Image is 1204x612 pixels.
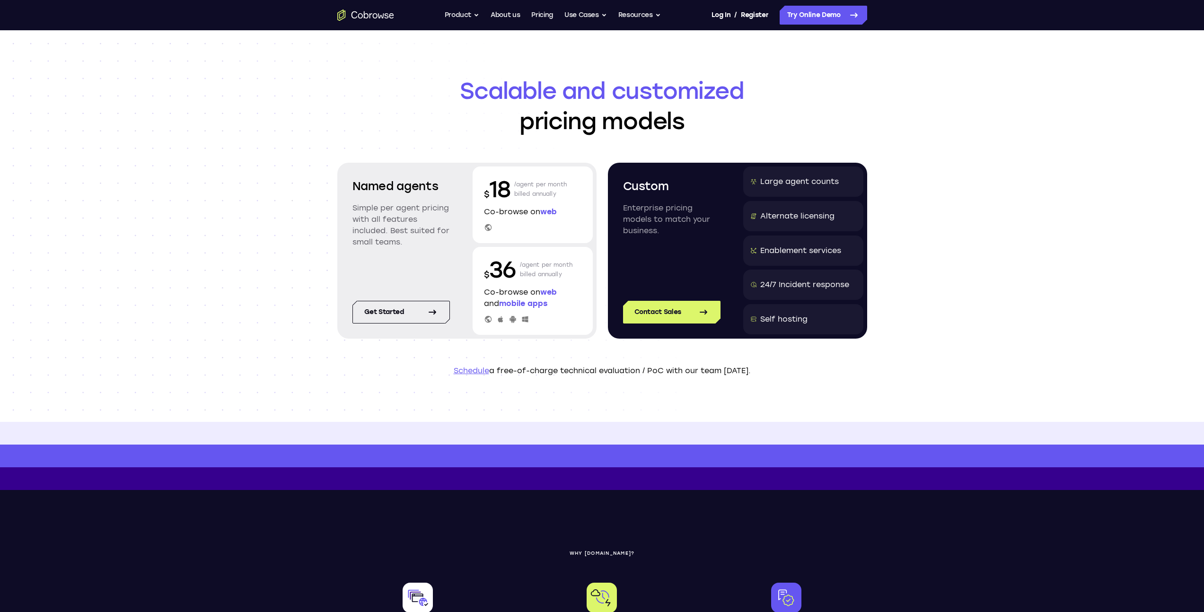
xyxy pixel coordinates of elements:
p: /agent per month billed annually [520,254,573,285]
a: Contact Sales [623,301,721,323]
button: Resources [618,6,661,25]
p: a free-of-charge technical evaluation / PoC with our team [DATE]. [337,365,867,376]
span: $ [484,189,490,200]
span: web [540,207,557,216]
a: About us [491,6,520,25]
p: WHY [DOMAIN_NAME]? [337,551,867,556]
div: Self hosting [760,314,808,325]
p: Simple per agent pricing with all features included. Best suited for small teams. [352,202,450,248]
div: Alternate licensing [760,210,835,222]
div: Large agent counts [760,176,839,187]
a: Go to the home page [337,9,394,21]
span: / [734,9,737,21]
button: Product [445,6,480,25]
div: 24/7 Incident response [760,279,849,290]
span: Scalable and customized [337,76,867,106]
p: Co-browse on [484,206,581,218]
a: Schedule [454,366,489,375]
p: 18 [484,174,510,204]
span: web [540,288,557,297]
span: mobile apps [499,299,547,308]
a: Register [741,6,768,25]
div: Enablement services [760,245,841,256]
p: 36 [484,254,516,285]
a: Log In [712,6,730,25]
h2: Custom [623,178,721,195]
a: Pricing [531,6,553,25]
h1: pricing models [337,76,867,136]
p: /agent per month billed annually [514,174,567,204]
p: Co-browse on and [484,287,581,309]
p: Enterprise pricing models to match your business. [623,202,721,236]
span: $ [484,270,490,280]
a: Get started [352,301,450,323]
h2: Named agents [352,178,450,195]
a: Try Online Demo [780,6,867,25]
button: Use Cases [564,6,607,25]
